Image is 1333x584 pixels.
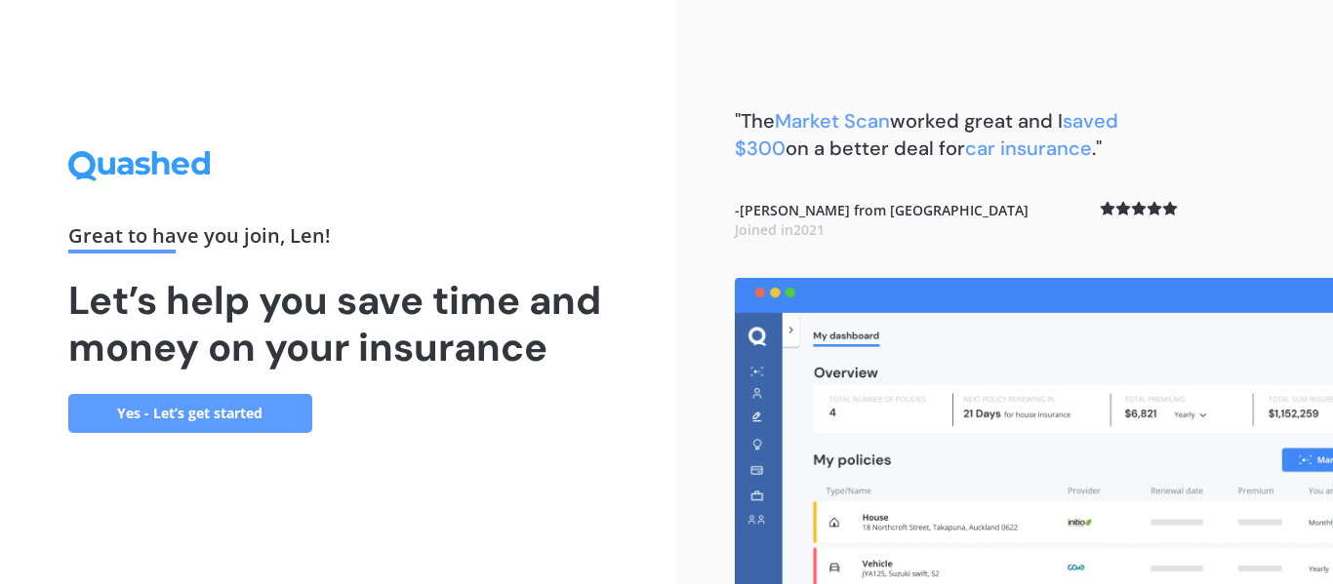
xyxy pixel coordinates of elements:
[735,201,1029,239] b: - [PERSON_NAME] from [GEOGRAPHIC_DATA]
[68,277,609,370] h1: Let’s help you save time and money on your insurance
[735,108,1118,161] span: saved $300
[775,108,890,134] span: Market Scan
[68,394,312,433] a: Yes - Let’s get started
[735,108,1118,161] b: "The worked great and I on a better deal for ."
[68,226,609,253] div: Great to have you join , Len !
[735,220,825,239] span: Joined in 2021
[735,278,1333,584] img: dashboard.webp
[965,136,1092,161] span: car insurance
